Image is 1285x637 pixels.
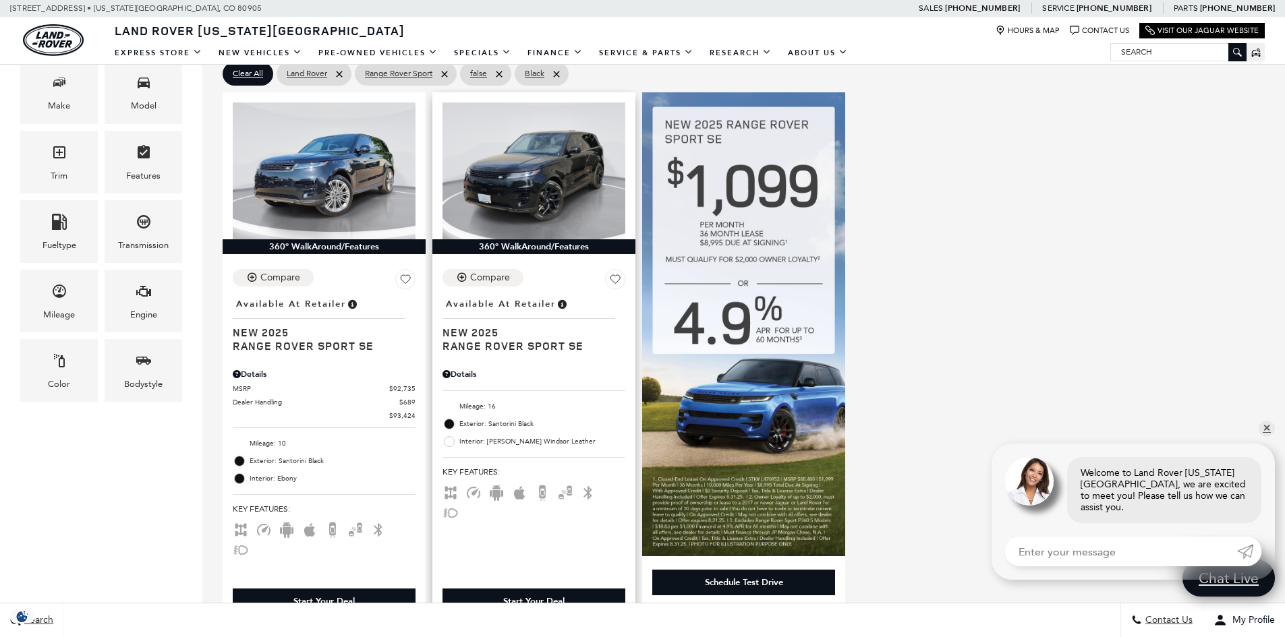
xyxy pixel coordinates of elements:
[556,297,568,311] span: Vehicle is in stock and ready for immediate delivery. Due to demand, availability is subject to c...
[1200,3,1275,13] a: [PHONE_NUMBER]
[136,210,152,238] span: Transmission
[233,524,249,533] span: AWD
[233,295,416,353] a: Available at RetailerNew 2025Range Rover Sport SE
[233,326,405,339] span: New 2025
[705,576,783,588] div: Schedule Test Drive
[233,502,416,516] span: Key Features :
[233,384,389,394] span: MSRP
[780,41,856,65] a: About Us
[442,339,615,353] span: Range Rover Sport SE
[51,71,67,98] span: Make
[233,397,416,407] a: Dealer Handling $689
[605,269,625,295] button: Save Vehicle
[302,524,318,533] span: Apple Car-Play
[1077,3,1151,13] a: [PHONE_NUMBER]
[136,71,152,98] span: Model
[20,131,98,193] div: TrimTrim
[525,65,544,82] span: Black
[488,487,505,496] span: Android Auto
[233,384,416,394] a: MSRP $92,735
[919,3,943,13] span: Sales
[470,272,510,284] div: Compare
[105,270,182,332] div: EngineEngine
[136,349,152,377] span: Bodystyle
[210,41,310,65] a: New Vehicles
[23,24,84,56] a: land-rover
[395,269,416,295] button: Save Vehicle
[399,397,416,407] span: $689
[233,339,405,353] span: Range Rover Sport SE
[51,169,67,183] div: Trim
[42,238,76,253] div: Fueltype
[534,487,550,496] span: Backup Camera
[370,524,387,533] span: Bluetooth
[293,595,355,607] div: Start Your Deal
[346,297,358,311] span: Vehicle is in stock and ready for immediate delivery. Due to demand, availability is subject to c...
[20,200,98,263] div: FueltypeFueltype
[131,98,156,113] div: Model
[233,435,416,452] li: Mileage: 10
[10,3,262,13] a: [STREET_ADDRESS] • [US_STATE][GEOGRAPHIC_DATA], CO 80905
[324,524,341,533] span: Backup Camera
[442,507,459,516] span: Fog Lights
[279,524,295,533] span: Android Auto
[107,22,413,38] a: Land Rover [US_STATE][GEOGRAPHIC_DATA]
[250,472,416,485] span: Interior: Ebony
[347,524,364,533] span: Blind Spot Monitor
[136,280,152,307] span: Engine
[256,524,272,533] span: Adaptive Cruise Control
[465,487,482,496] span: Adaptive Cruise Control
[233,368,416,380] div: Pricing Details - Range Rover Sport SE
[51,280,67,307] span: Mileage
[557,487,573,496] span: Blind Spot Monitor
[48,377,70,392] div: Color
[1067,457,1261,523] div: Welcome to Land Rover [US_STATE][GEOGRAPHIC_DATA], we are excited to meet you! Please tell us how...
[996,26,1060,36] a: Hours & Map
[459,417,625,431] span: Exterior: Santorini Black
[442,398,625,415] li: Mileage: 16
[233,588,416,614] div: Start Your Deal
[233,411,416,421] a: $93,424
[503,595,565,607] div: Start Your Deal
[233,397,399,407] span: Dealer Handling
[43,307,75,322] div: Mileage
[136,141,152,169] span: Features
[1237,537,1261,566] a: Submit
[107,41,210,65] a: EXPRESS STORE
[389,411,416,421] span: $93,424
[365,65,432,82] span: Range Rover Sport
[442,102,625,239] img: 2025 Land Rover Range Rover Sport SE
[442,326,615,339] span: New 2025
[105,339,182,402] div: BodystyleBodystyle
[432,239,635,254] div: 360° WalkAround/Features
[105,61,182,123] div: ModelModel
[23,24,84,56] img: Land Rover
[446,41,519,65] a: Specials
[310,41,446,65] a: Pre-Owned Vehicles
[20,61,98,123] div: MakeMake
[702,41,780,65] a: Research
[48,98,70,113] div: Make
[652,570,835,595] div: Schedule Test Drive
[1227,615,1275,626] span: My Profile
[1111,44,1246,60] input: Search
[105,200,182,263] div: TransmissionTransmission
[459,435,625,448] span: Interior: [PERSON_NAME] Windsor Leather
[107,41,856,65] nav: Main Navigation
[51,141,67,169] span: Trim
[442,464,625,479] span: Key Features :
[442,269,523,286] button: Compare Vehicle
[130,307,157,322] div: Engine
[233,544,249,553] span: Fog Lights
[1203,603,1285,637] button: Open user profile menu
[1145,26,1259,36] a: Visit Our Jaguar Website
[250,454,416,468] span: Exterior: Santorini Black
[1142,615,1193,626] span: Contact Us
[105,131,182,193] div: FeaturesFeatures
[1005,457,1054,506] img: Agent profile photo
[20,270,98,332] div: MileageMileage
[442,588,625,614] div: Start Your Deal
[580,487,596,496] span: Bluetooth
[470,65,487,82] span: false
[124,377,163,392] div: Bodystyle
